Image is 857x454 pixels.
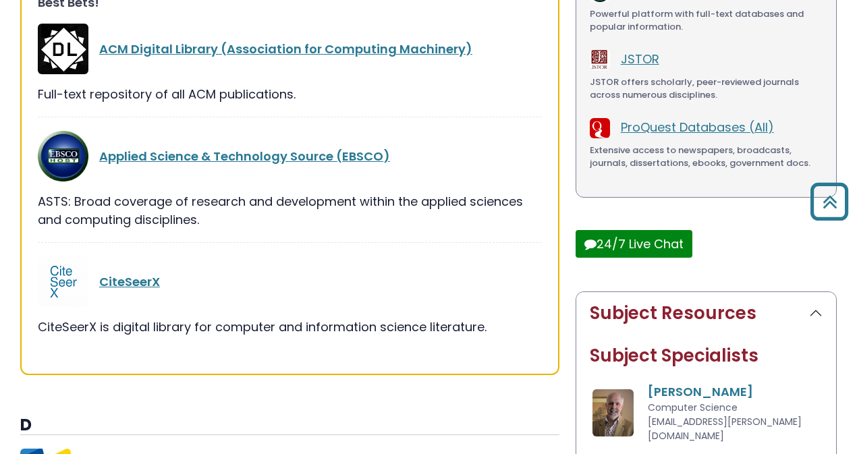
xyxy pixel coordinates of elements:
img: David Malone [592,389,634,436]
span: [EMAIL_ADDRESS][PERSON_NAME][DOMAIN_NAME] [648,415,802,443]
span: Computer Science [648,401,738,414]
button: 24/7 Live Chat [576,230,692,258]
a: [PERSON_NAME] [648,383,753,400]
a: ProQuest Databases (All) [621,119,774,136]
div: ASTS: Broad coverage of research and development within the applied sciences and computing discip... [38,192,542,229]
div: Powerful platform with full-text databases and popular information. [590,7,823,34]
div: CiteSeerX is digital library for computer and information science literature. [38,318,542,336]
a: ACM Digital Library (Association for Computing Machinery) [99,40,472,57]
div: JSTOR offers scholarly, peer-reviewed journals across numerous disciplines. [590,76,823,102]
a: CiteSeerX [99,273,160,290]
a: Back to Top [805,189,854,214]
a: Applied Science & Technology Source (EBSCO) [99,148,390,165]
button: Subject Resources [576,292,836,335]
h2: Subject Specialists [590,345,823,366]
h3: D [20,416,559,436]
div: Full-text repository of all ACM publications. [38,85,542,103]
div: Extensive access to newspapers, broadcasts, journals, dissertations, ebooks, government docs. [590,144,823,170]
a: JSTOR [621,51,659,67]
